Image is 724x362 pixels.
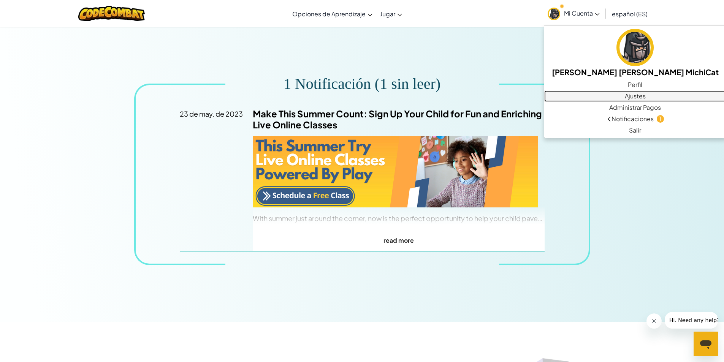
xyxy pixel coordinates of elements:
a: Jugar [376,3,406,24]
img: CodeCombat logo [78,6,145,21]
h5: [PERSON_NAME] [PERSON_NAME] MichiCat [552,66,719,78]
img: avatar [548,8,560,20]
div: Make This Summer Count: Sign Up Your Child for Fun and Enriching Live Online Classes [253,108,545,130]
iframe: Botón para iniciar la ventana de mensajería [694,332,718,356]
span: Jugar [380,10,395,18]
a: Mi Cuenta [544,2,604,25]
iframe: Cerrar mensaje [646,313,662,329]
span: Mi Cuenta [564,9,600,17]
div: 1 Notificación (1 sin leer) [284,78,440,89]
span: 1 [657,115,664,122]
span: Opciones de Aprendizaje [292,10,366,18]
iframe: Mensaje de la compañía [665,312,718,329]
span: Hi. Need any help? [5,5,55,11]
img: Loc header [253,136,538,207]
a: Opciones de Aprendizaje [288,3,376,24]
p: read more [253,235,545,246]
a: español (ES) [608,3,651,24]
span: Notificaciones [612,114,654,123]
img: avatar [616,29,654,66]
div: 23 de may. de 2023 [180,108,253,119]
span: español (ES) [612,10,648,18]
